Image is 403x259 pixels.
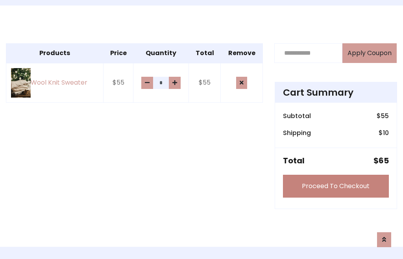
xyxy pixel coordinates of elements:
[283,175,389,198] a: Proceed To Checkout
[379,155,389,166] span: 65
[11,68,98,98] a: Wool Knit Sweater
[342,43,397,63] button: Apply Coupon
[283,112,311,120] h6: Subtotal
[377,112,389,120] h6: $
[283,87,389,98] h4: Cart Summary
[189,63,221,103] td: $55
[381,111,389,120] span: 55
[283,129,311,137] h6: Shipping
[104,63,133,103] td: $55
[383,128,389,137] span: 10
[133,43,189,63] th: Quantity
[379,129,389,137] h6: $
[283,156,305,165] h5: Total
[104,43,133,63] th: Price
[6,43,104,63] th: Products
[189,43,221,63] th: Total
[373,156,389,165] h5: $
[221,43,263,63] th: Remove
